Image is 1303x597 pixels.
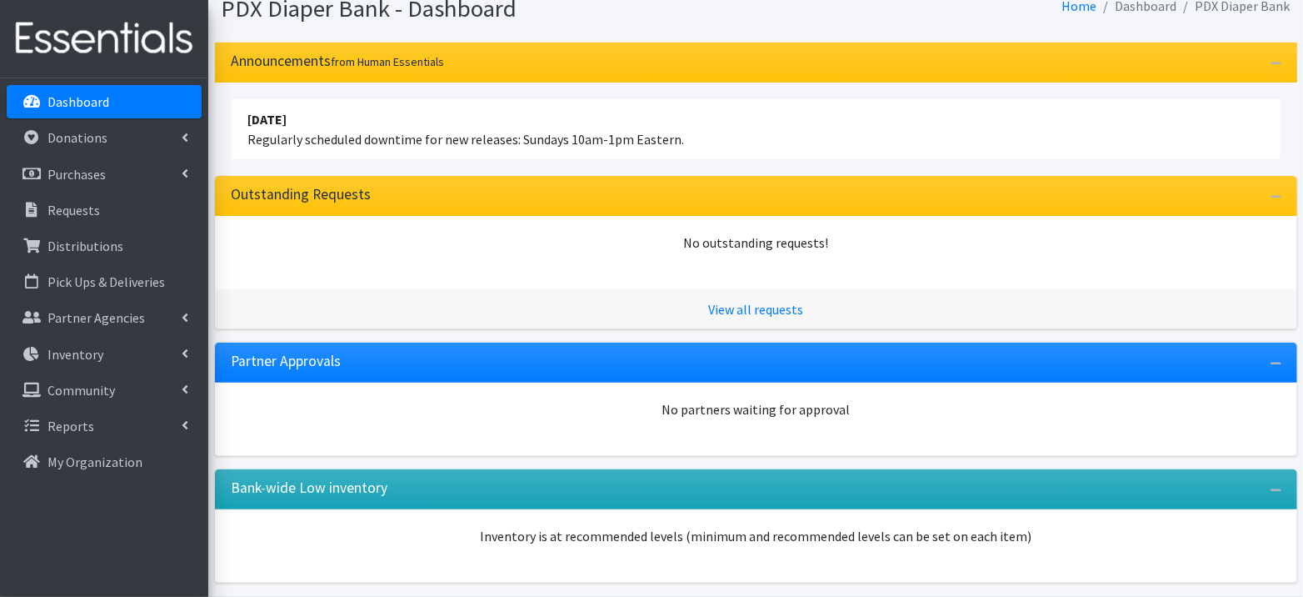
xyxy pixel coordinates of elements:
p: My Organization [47,454,142,470]
a: My Organization [7,445,202,479]
h3: Announcements [232,53,445,70]
strong: [DATE] [248,111,287,128]
h3: Bank-wide Low inventory [232,479,388,497]
p: Dashboard [47,93,109,110]
p: Community [47,382,115,399]
a: Purchases [7,158,202,191]
p: Distributions [47,238,123,254]
small: from Human Essentials [332,54,445,69]
a: Requests [7,193,202,227]
li: Regularly scheduled downtime for new releases: Sundays 10am-1pm Eastern. [232,99,1281,159]
h3: Partner Approvals [232,353,342,370]
a: Reports [7,409,202,443]
p: Inventory [47,346,103,363]
div: No partners waiting for approval [232,399,1281,419]
p: Pick Ups & Deliveries [47,273,165,290]
a: Dashboard [7,85,202,118]
p: Reports [47,418,94,434]
p: Partner Agencies [47,309,145,326]
a: View all requests [708,301,803,318]
a: Donations [7,121,202,154]
p: Purchases [47,166,106,183]
a: Community [7,374,202,407]
a: Partner Agencies [7,301,202,334]
h3: Outstanding Requests [232,186,372,203]
p: Donations [47,129,107,146]
img: HumanEssentials [7,11,202,67]
a: Distributions [7,229,202,263]
p: Inventory is at recommended levels (minimum and recommended levels can be set on each item) [232,526,1281,546]
a: Inventory [7,338,202,371]
a: Pick Ups & Deliveries [7,265,202,298]
div: No outstanding requests! [232,233,1281,253]
p: Requests [47,202,100,218]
